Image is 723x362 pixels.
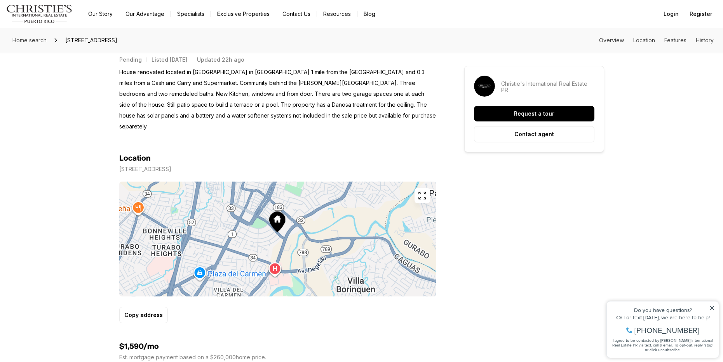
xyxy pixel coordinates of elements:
[696,37,714,43] a: Skip to: History
[514,131,554,137] p: Contact agent
[6,5,73,23] img: logo
[211,9,276,19] a: Exclusive Properties
[599,37,714,43] nav: Page section menu
[62,34,120,47] span: [STREET_ADDRESS]
[119,354,436,360] p: Est. mortgage payment based on a $260,000 home price.
[119,342,436,351] h4: $1,590/mo
[12,37,47,43] span: Home search
[8,25,112,30] div: Call or text [DATE], we are here to help!
[599,37,624,43] a: Skip to: Overview
[690,11,712,17] span: Register
[119,154,151,163] h4: Location
[197,57,244,63] p: Updated 22h ago
[685,6,717,22] button: Register
[10,48,111,62] span: I agree to be contacted by [PERSON_NAME] International Real Estate PR via text, call & email. To ...
[124,312,163,318] p: Copy address
[119,166,171,172] p: [STREET_ADDRESS]
[659,6,683,22] button: Login
[474,106,594,121] button: Request a tour
[119,57,142,63] p: Pending
[8,17,112,23] div: Do you have questions?
[664,37,686,43] a: Skip to: Features
[119,182,436,296] img: Map of 89 CALLE NEPTUNO, CAGUAS PR, 00725
[276,9,317,19] button: Contact Us
[9,34,50,47] a: Home search
[171,9,211,19] a: Specialists
[119,67,436,132] p: House renovated located in [GEOGRAPHIC_DATA] in [GEOGRAPHIC_DATA] 1 mile from the [GEOGRAPHIC_DAT...
[474,126,594,142] button: Contact agent
[664,11,679,17] span: Login
[32,36,97,44] span: [PHONE_NUMBER]
[152,57,187,63] p: Listed [DATE]
[119,9,171,19] a: Our Advantage
[317,9,357,19] a: Resources
[357,9,382,19] a: Blog
[501,81,594,93] p: Christie's International Real Estate PR
[514,111,554,117] p: Request a tour
[82,9,119,19] a: Our Story
[633,37,655,43] a: Skip to: Location
[119,307,168,323] button: Copy address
